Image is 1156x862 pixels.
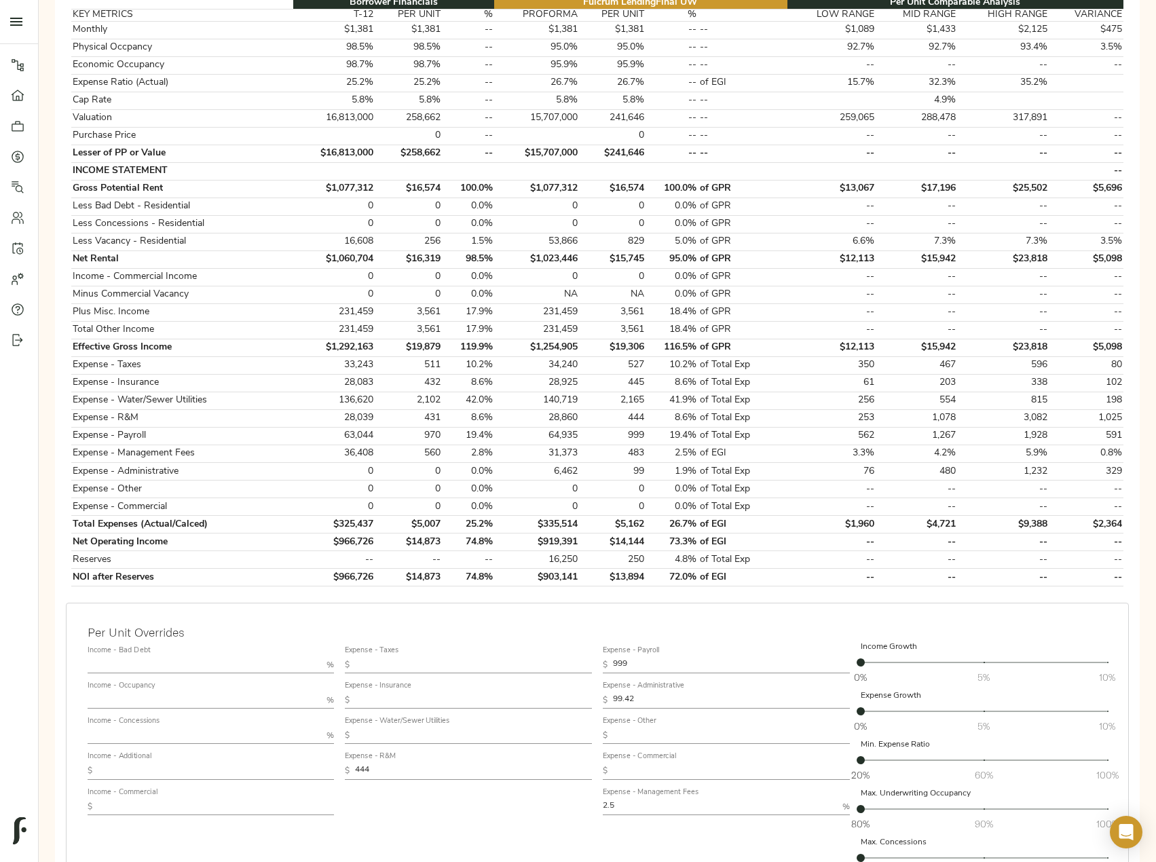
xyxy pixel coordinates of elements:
[958,127,1049,145] td: --
[71,162,293,180] td: INCOME STATEMENT
[787,9,876,21] th: LOW RANGE
[1049,127,1123,145] td: --
[442,339,494,356] td: 119.9%
[876,21,958,39] td: $1,433
[698,21,787,39] td: --
[958,56,1049,74] td: --
[958,39,1049,56] td: 93.4%
[579,109,646,127] td: 241,646
[1049,215,1123,233] td: --
[698,356,787,374] td: of Total Exp
[958,374,1049,392] td: 338
[958,215,1049,233] td: --
[698,109,787,127] td: --
[579,392,646,409] td: 2,165
[71,180,293,198] td: Gross Potential Rent
[13,817,26,844] img: logo
[375,56,442,74] td: 98.7%
[646,215,698,233] td: 0.0%
[442,286,494,303] td: 0.0%
[579,145,646,162] td: $241,646
[646,392,698,409] td: 41.9%
[646,56,698,74] td: --
[787,180,876,198] td: $13,067
[494,303,579,321] td: 231,459
[1049,392,1123,409] td: 198
[293,286,375,303] td: 0
[293,374,375,392] td: 28,083
[646,9,698,21] th: %
[494,215,579,233] td: 0
[603,789,698,796] label: Expense - Management Fees
[958,268,1049,286] td: --
[71,409,293,427] td: Expense - R&M
[71,39,293,56] td: Physical Occpancy
[1110,816,1142,848] div: Open Intercom Messenger
[88,718,160,726] label: Income - Concessions
[876,39,958,56] td: 92.7%
[579,92,646,109] td: 5.8%
[442,409,494,427] td: 8.6%
[646,268,698,286] td: 0.0%
[787,268,876,286] td: --
[958,109,1049,127] td: 317,891
[1049,56,1123,74] td: --
[579,39,646,56] td: 95.0%
[579,374,646,392] td: 445
[1049,21,1123,39] td: $475
[375,321,442,339] td: 3,561
[1049,145,1123,162] td: --
[88,647,150,654] label: Income - Bad Debt
[579,9,646,21] th: PER UNIT
[494,233,579,250] td: 53,866
[293,356,375,374] td: 33,243
[494,92,579,109] td: 5.8%
[958,233,1049,250] td: 7.3%
[1049,9,1123,21] th: VARIANCE
[603,647,659,654] label: Expense - Payroll
[698,303,787,321] td: of GPR
[88,789,157,796] label: Income - Commercial
[375,233,442,250] td: 256
[375,268,442,286] td: 0
[375,39,442,56] td: 98.5%
[375,374,442,392] td: 432
[646,303,698,321] td: 18.4%
[698,145,787,162] td: --
[876,109,958,127] td: 288,478
[293,21,375,39] td: $1,381
[787,356,876,374] td: 350
[646,145,698,162] td: --
[698,92,787,109] td: --
[579,409,646,427] td: 444
[646,356,698,374] td: 10.2%
[375,21,442,39] td: $1,381
[442,215,494,233] td: 0.0%
[876,250,958,268] td: $15,942
[579,215,646,233] td: 0
[494,392,579,409] td: 140,719
[851,768,870,782] span: 20%
[71,109,293,127] td: Valuation
[442,145,494,162] td: --
[787,145,876,162] td: --
[787,56,876,74] td: --
[977,719,990,733] span: 5%
[1049,109,1123,127] td: --
[293,198,375,215] td: 0
[958,250,1049,268] td: $23,818
[71,145,293,162] td: Lesser of PP or Value
[958,180,1049,198] td: $25,502
[293,215,375,233] td: 0
[494,339,579,356] td: $1,254,905
[1049,303,1123,321] td: --
[787,286,876,303] td: --
[71,250,293,268] td: Net Rental
[345,753,396,761] label: Expense - R&M
[442,21,494,39] td: --
[958,9,1049,21] th: HIGH RANGE
[579,127,646,145] td: 0
[442,250,494,268] td: 98.5%
[579,268,646,286] td: 0
[71,127,293,145] td: Purchase Price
